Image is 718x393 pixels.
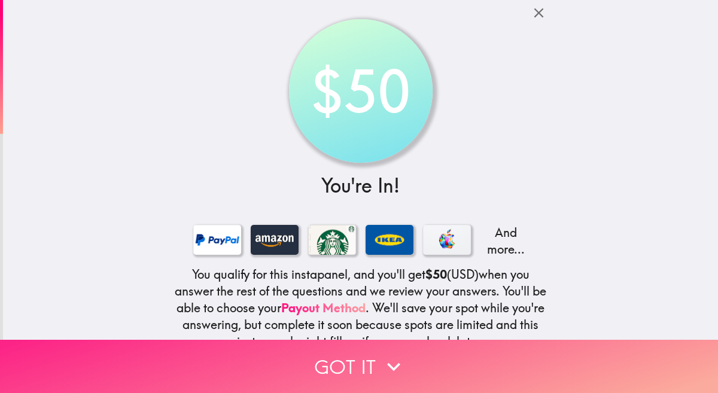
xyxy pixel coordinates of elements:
div: $50 [291,22,430,160]
h5: You qualify for this instapanel, and you'll get (USD) when you answer the rest of the questions a... [174,266,547,350]
a: Payout Method [281,300,366,315]
b: $50 [425,267,447,282]
h3: You're In! [174,172,547,199]
p: And more... [480,224,528,258]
